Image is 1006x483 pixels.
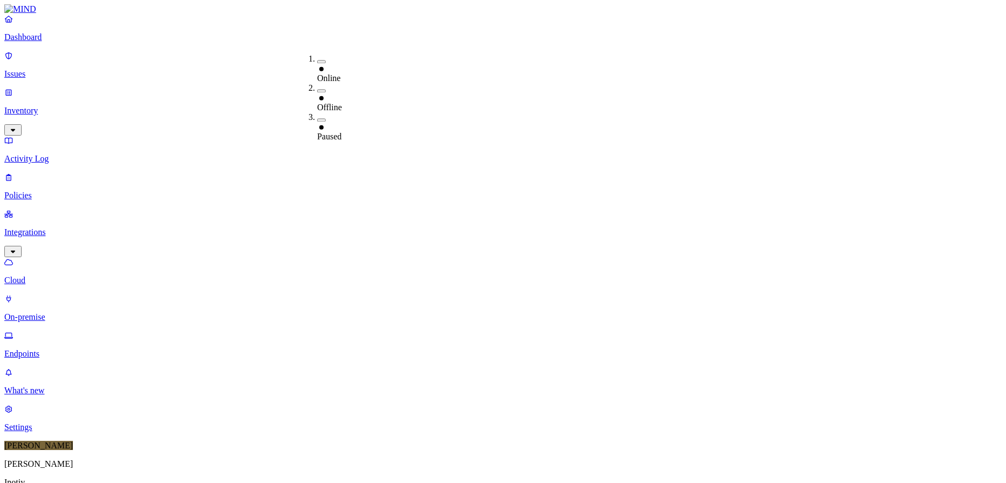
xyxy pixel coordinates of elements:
a: On-premise [4,294,1002,322]
p: Issues [4,69,1002,79]
a: Dashboard [4,14,1002,42]
a: Settings [4,404,1002,432]
a: Inventory [4,88,1002,134]
span: [PERSON_NAME] [4,441,73,450]
p: Settings [4,422,1002,432]
a: Integrations [4,209,1002,256]
p: Integrations [4,227,1002,237]
p: Cloud [4,276,1002,285]
a: Policies [4,172,1002,200]
p: Policies [4,191,1002,200]
p: Inventory [4,106,1002,116]
a: MIND [4,4,1002,14]
p: Activity Log [4,154,1002,164]
a: What's new [4,367,1002,395]
a: Issues [4,51,1002,79]
img: MIND [4,4,36,14]
p: [PERSON_NAME] [4,459,1002,469]
p: Endpoints [4,349,1002,359]
a: Cloud [4,257,1002,285]
a: Endpoints [4,331,1002,359]
p: Dashboard [4,32,1002,42]
p: What's new [4,386,1002,395]
a: Activity Log [4,136,1002,164]
p: On-premise [4,312,1002,322]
